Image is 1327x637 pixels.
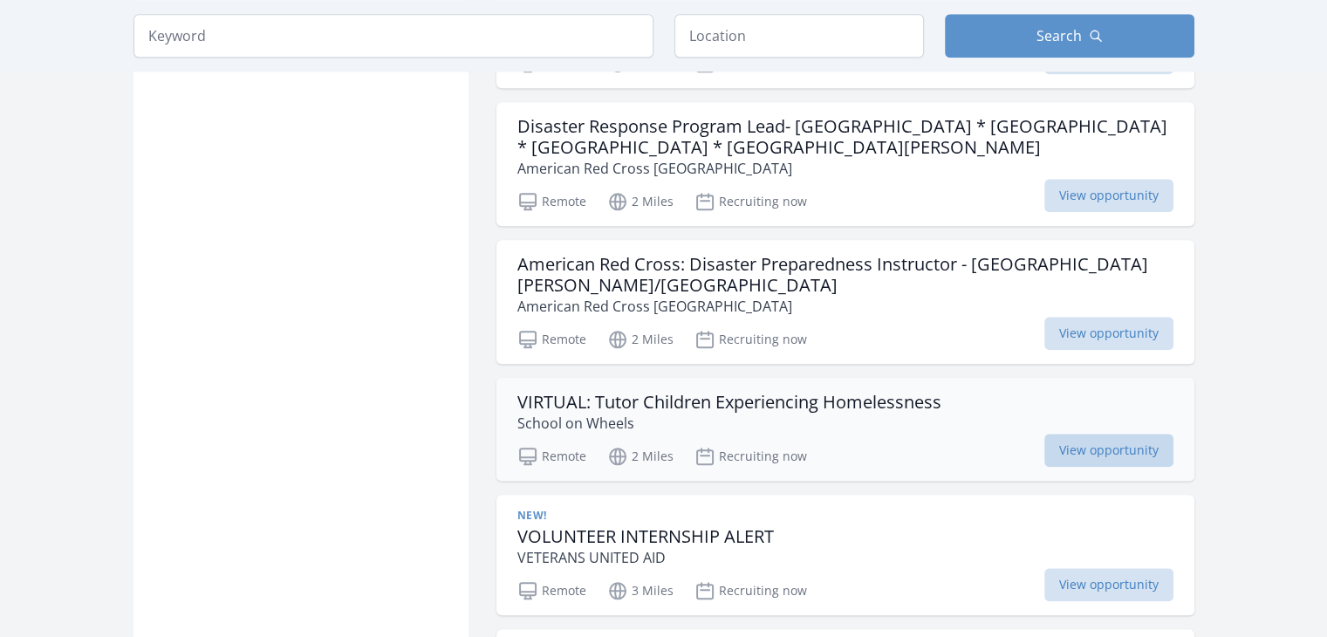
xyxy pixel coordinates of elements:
button: Search [945,14,1194,58]
input: Location [674,14,924,58]
h3: American Red Cross: Disaster Preparedness Instructor - [GEOGRAPHIC_DATA][PERSON_NAME]/[GEOGRAPHIC... [517,254,1173,296]
p: 2 Miles [607,446,674,467]
span: View opportunity [1044,317,1173,350]
p: Remote [517,329,586,350]
h3: VOLUNTEER INTERNSHIP ALERT [517,526,774,547]
p: American Red Cross [GEOGRAPHIC_DATA] [517,158,1173,179]
span: View opportunity [1044,568,1173,601]
p: School on Wheels [517,413,941,434]
a: American Red Cross: Disaster Preparedness Instructor - [GEOGRAPHIC_DATA][PERSON_NAME]/[GEOGRAPHIC... [496,240,1194,364]
a: New! VOLUNTEER INTERNSHIP ALERT VETERANS UNITED AID Remote 3 Miles Recruiting now View opportunity [496,495,1194,615]
h3: Disaster Response Program Lead- [GEOGRAPHIC_DATA] * [GEOGRAPHIC_DATA] * [GEOGRAPHIC_DATA] * [GEOG... [517,116,1173,158]
span: Search [1036,25,1082,46]
span: View opportunity [1044,179,1173,212]
span: View opportunity [1044,434,1173,467]
a: Disaster Response Program Lead- [GEOGRAPHIC_DATA] * [GEOGRAPHIC_DATA] * [GEOGRAPHIC_DATA] * [GEOG... [496,102,1194,226]
p: 2 Miles [607,191,674,212]
p: Recruiting now [694,329,807,350]
p: Recruiting now [694,191,807,212]
p: Remote [517,580,586,601]
p: Remote [517,446,586,467]
p: Recruiting now [694,580,807,601]
p: 2 Miles [607,329,674,350]
h3: VIRTUAL: Tutor Children Experiencing Homelessness [517,392,941,413]
p: Recruiting now [694,446,807,467]
p: VETERANS UNITED AID [517,547,774,568]
input: Keyword [133,14,653,58]
a: VIRTUAL: Tutor Children Experiencing Homelessness School on Wheels Remote 2 Miles Recruiting now ... [496,378,1194,481]
span: New! [517,509,547,523]
p: American Red Cross [GEOGRAPHIC_DATA] [517,296,1173,317]
p: Remote [517,191,586,212]
p: 3 Miles [607,580,674,601]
